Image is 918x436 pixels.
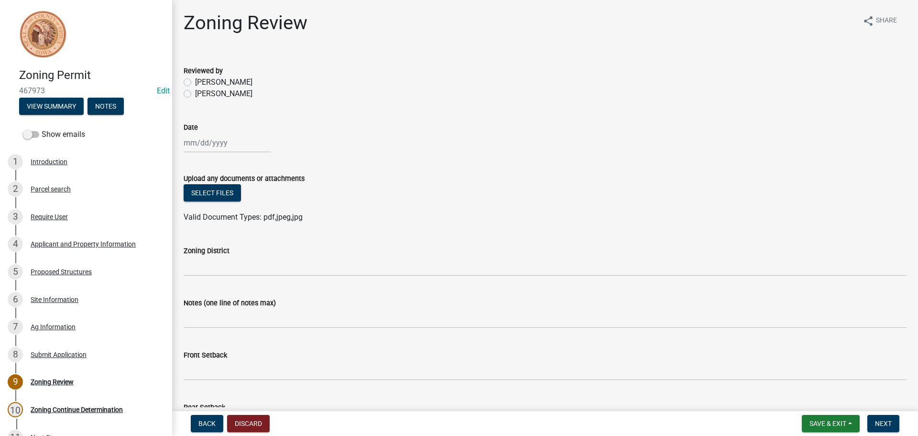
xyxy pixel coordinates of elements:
label: Zoning District [184,248,229,255]
div: 9 [8,374,23,390]
span: Save & Exit [809,420,846,427]
div: Site Information [31,296,78,303]
div: Applicant and Property Information [31,241,136,247]
div: Zoning Review [31,379,74,385]
label: Notes (one line of notes max) [184,300,276,307]
span: Valid Document Types: pdf,jpeg,jpg [184,212,303,222]
label: Reviewed by [184,68,223,75]
div: Proposed Structures [31,268,92,275]
label: [PERSON_NAME] [195,88,252,100]
img: Sioux County, Iowa [19,10,67,58]
wm-modal-confirm: Summary [19,103,84,111]
div: Zoning Continue Determination [31,406,123,413]
label: Front Setback [184,352,227,359]
label: [PERSON_NAME] [195,77,252,88]
span: 467973 [19,86,153,95]
div: 8 [8,347,23,362]
div: 2 [8,181,23,197]
div: Introduction [31,158,67,165]
div: 6 [8,292,23,307]
span: Back [198,420,216,427]
button: Discard [227,415,270,432]
input: mm/dd/yyyy [184,133,271,153]
label: Show emails [23,129,85,140]
div: Require User [31,213,68,220]
div: 3 [8,209,23,224]
label: Date [184,124,198,131]
div: 10 [8,402,23,417]
button: Notes [87,98,124,115]
h4: Zoning Permit [19,68,164,82]
span: Next [875,420,892,427]
label: Upload any documents or attachments [184,176,305,182]
button: shareShare [855,11,905,30]
div: 1 [8,154,23,169]
button: Back [191,415,223,432]
button: Select files [184,184,241,201]
wm-modal-confirm: Edit Application Number [157,86,170,95]
label: Rear Setback [184,404,225,411]
button: View Summary [19,98,84,115]
div: Parcel search [31,186,71,192]
div: 7 [8,319,23,335]
div: Ag Information [31,324,76,330]
div: Submit Application [31,351,87,358]
a: Edit [157,86,170,95]
wm-modal-confirm: Notes [87,103,124,111]
span: Share [876,15,897,27]
div: 5 [8,264,23,279]
h1: Zoning Review [184,11,307,34]
div: 4 [8,236,23,252]
button: Save & Exit [802,415,860,432]
i: share [863,15,874,27]
button: Next [867,415,899,432]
